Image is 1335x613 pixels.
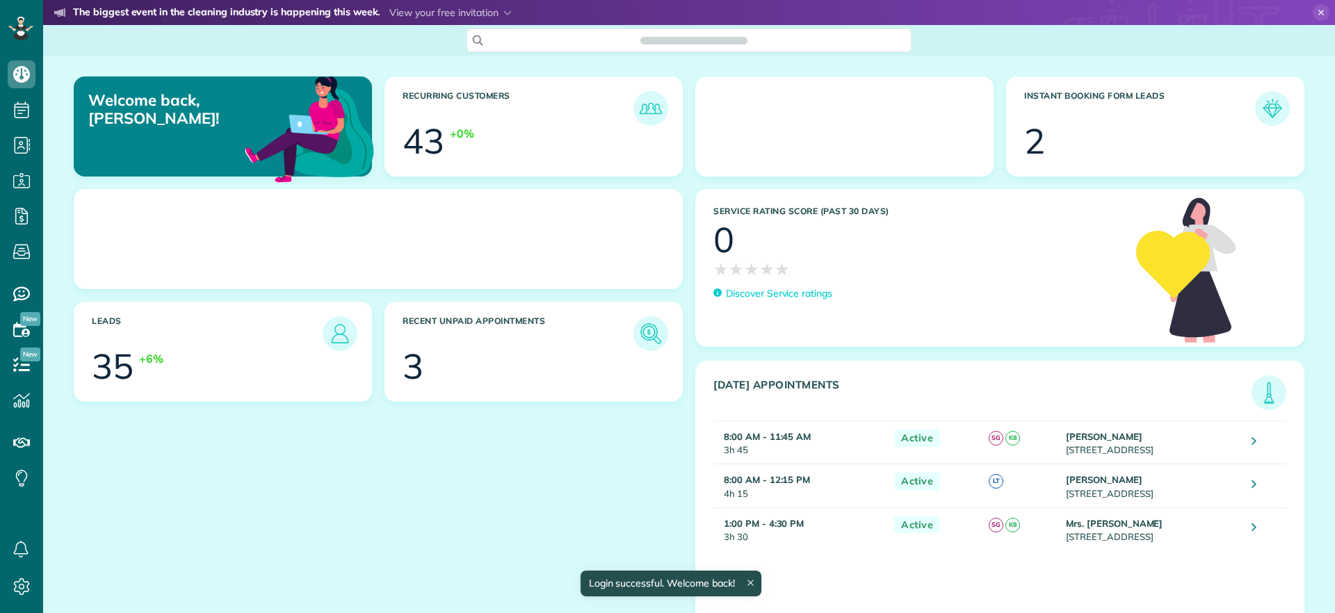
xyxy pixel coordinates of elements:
a: Discover Service ratings [713,286,832,301]
strong: The biggest event in the cleaning industry is happening this week. [73,6,380,21]
span: New [20,348,40,361]
img: icon_leads-1bed01f49abd5b7fead27621c3d59655bb73ed531f8eeb49469d10e621d6b896.png [326,320,354,348]
span: Active [894,473,940,490]
p: Discover Service ratings [726,286,832,301]
span: K8 [1005,431,1020,446]
span: SG [989,518,1003,532]
span: Active [894,430,940,447]
h3: Instant Booking Form Leads [1024,91,1255,126]
td: [STREET_ADDRESS] [1062,507,1242,550]
img: icon_unpaid_appointments-47b8ce3997adf2238b356f14209ab4cced10bd1f174958f3ca8f1d0dd7fffeee.png [637,320,665,348]
strong: Mrs. [PERSON_NAME] [1066,518,1163,529]
div: 35 [92,349,133,384]
img: icon_form_leads-04211a6a04a5b2264e4ee56bc0799ec3eb69b7e499cbb523a139df1d13a81ae0.png [1259,95,1286,122]
div: 43 [403,124,444,158]
strong: 1:00 PM - 4:30 PM [724,518,804,529]
td: [STREET_ADDRESS] [1062,464,1242,507]
td: [STREET_ADDRESS] [1062,421,1242,464]
div: 0 [713,222,734,257]
strong: 8:00 AM - 12:15 PM [724,474,810,485]
strong: 8:00 AM - 11:45 AM [724,431,811,442]
h3: Recurring Customers [403,91,633,126]
td: 3h 45 [713,421,887,464]
h3: Leads [92,316,323,351]
h3: Recent unpaid appointments [403,316,633,351]
div: 3 [403,349,423,384]
span: Active [894,516,940,534]
img: icon_recurring_customers-cf858462ba22bcd05b5a5880d41d6543d210077de5bb9ebc9590e49fd87d84ed.png [637,95,665,122]
span: Search ZenMaid… [654,33,733,47]
h3: Service Rating score (past 30 days) [713,206,1122,216]
img: icon_todays_appointments-901f7ab196bb0bea1936b74009e4eb5ffbc2d2711fa7634e0d609ed5ef32b18b.png [1255,379,1283,407]
span: New [20,312,40,326]
p: Welcome back, [PERSON_NAME]! [88,91,277,128]
td: 4h 15 [713,464,887,507]
strong: [PERSON_NAME] [1066,431,1142,442]
h3: [DATE] Appointments [713,379,1252,410]
span: ★ [713,257,729,281]
div: 2 [1024,124,1045,158]
img: dashboard_welcome-42a62b7d889689a78055ac9021e634bf52bae3f8056760290aed330b23ab8690.png [242,60,377,195]
span: ★ [775,257,790,281]
strong: [PERSON_NAME] [1066,474,1142,485]
span: LT [989,474,1003,489]
span: SG [989,431,1003,446]
td: 3h 30 [713,507,887,550]
span: K8 [1005,518,1020,532]
div: +6% [139,351,163,367]
span: ★ [759,257,775,281]
div: +0% [450,126,474,142]
div: Login successful. Welcome back! [580,571,761,596]
span: ★ [744,257,759,281]
span: ★ [729,257,744,281]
